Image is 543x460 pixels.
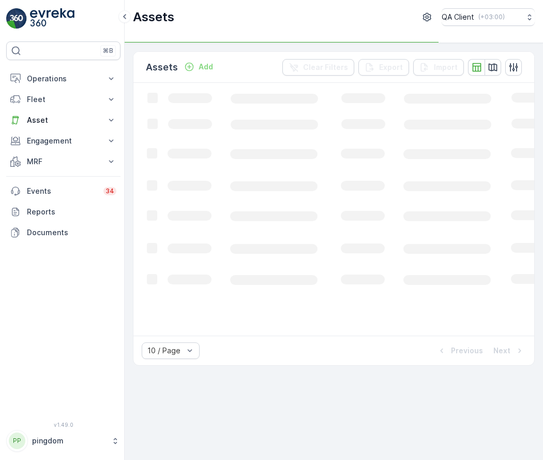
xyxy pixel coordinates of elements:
p: Reports [27,207,116,217]
span: v 1.49.0 [6,422,120,428]
p: Export [379,62,403,73]
p: QA Client [442,12,474,22]
button: Asset [6,110,120,131]
button: Import [413,59,464,76]
p: Documents [27,227,116,238]
p: Assets [146,60,178,75]
a: Documents [6,222,120,243]
p: Add [199,62,213,72]
button: Operations [6,68,120,89]
p: ( +03:00 ) [478,13,505,21]
p: Previous [451,346,483,356]
p: Next [493,346,510,356]
p: Import [434,62,458,73]
p: 34 [105,187,114,195]
button: PPpingdom [6,430,120,452]
p: Clear Filters [303,62,348,73]
img: logo_light-DOdMpM7g.png [30,8,74,29]
a: Reports [6,202,120,222]
p: MRF [27,156,100,167]
p: pingdom [32,436,106,446]
button: Clear Filters [282,59,354,76]
button: MRF [6,151,120,172]
p: Assets [133,9,174,25]
a: Events34 [6,181,120,202]
button: Engagement [6,131,120,151]
button: Add [180,61,217,73]
p: ⌘B [103,47,113,55]
button: Next [492,344,526,357]
button: Fleet [6,89,120,110]
p: Asset [27,115,100,125]
button: Export [358,59,409,76]
p: Events [27,186,97,196]
p: Operations [27,74,100,84]
button: Previous [435,344,484,357]
button: QA Client(+03:00) [442,8,535,26]
div: PP [9,433,25,449]
p: Engagement [27,136,100,146]
p: Fleet [27,94,100,105]
img: logo [6,8,27,29]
